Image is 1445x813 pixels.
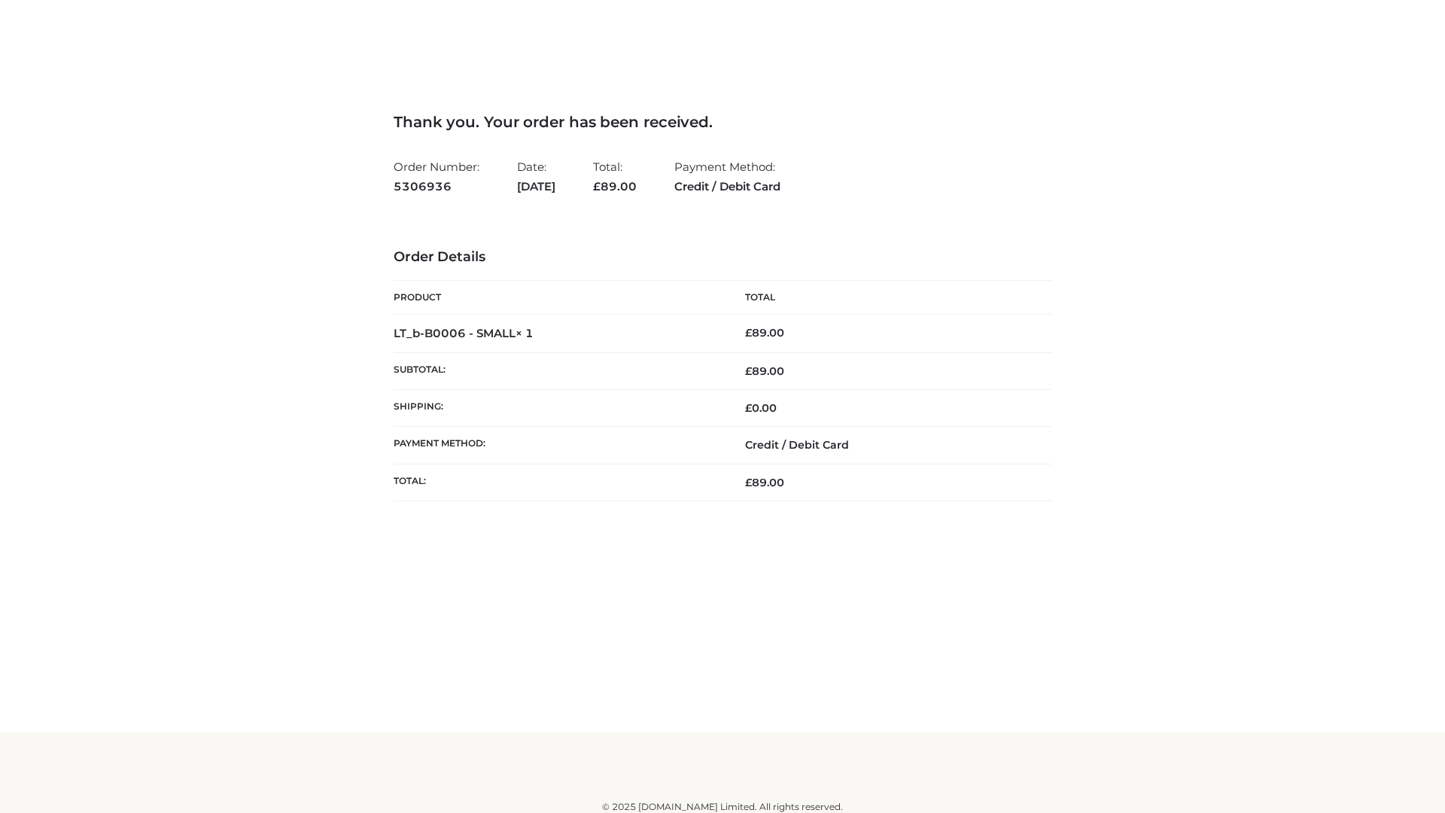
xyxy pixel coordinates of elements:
strong: Credit / Debit Card [674,177,780,196]
span: 89.00 [593,179,637,193]
li: Order Number: [394,154,479,199]
td: Credit / Debit Card [722,427,1051,464]
th: Total: [394,464,722,501]
li: Date: [517,154,555,199]
strong: LT_b-B0006 - SMALL [394,326,534,340]
span: £ [745,364,752,378]
span: £ [745,476,752,489]
th: Total [722,281,1051,315]
span: £ [745,326,752,340]
bdi: 0.00 [745,401,777,415]
strong: [DATE] [517,177,555,196]
th: Shipping: [394,390,722,427]
bdi: 89.00 [745,326,784,340]
h3: Thank you. Your order has been received. [394,113,1051,131]
th: Product [394,281,722,315]
span: 89.00 [745,364,784,378]
th: Subtotal: [394,352,722,389]
strong: 5306936 [394,177,479,196]
span: 89.00 [745,476,784,489]
strong: × 1 [516,326,534,340]
th: Payment method: [394,427,722,464]
span: £ [593,179,601,193]
h3: Order Details [394,249,1051,266]
li: Total: [593,154,637,199]
li: Payment Method: [674,154,780,199]
span: £ [745,401,752,415]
